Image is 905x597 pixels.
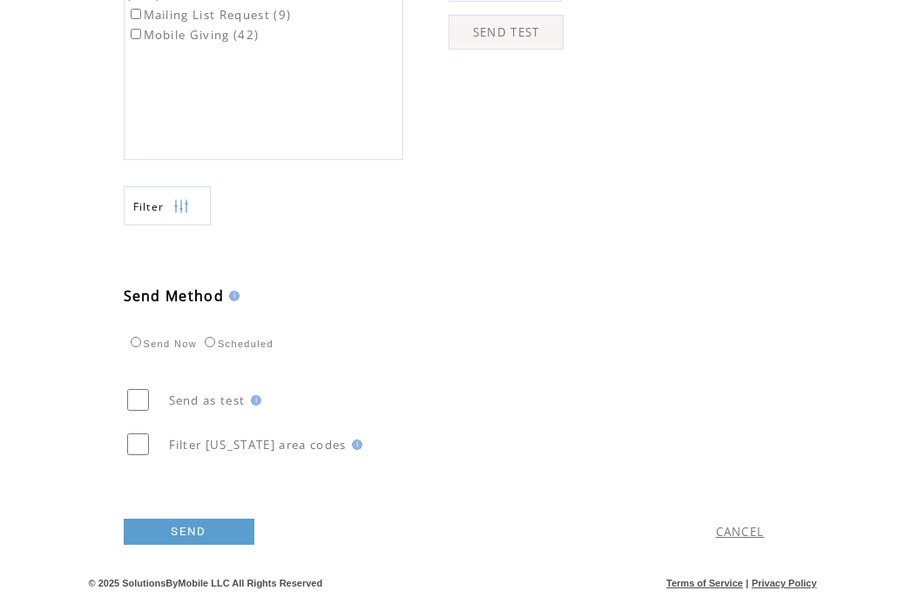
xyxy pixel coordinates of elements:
[127,27,260,43] label: Mobile Giving (42)
[746,578,748,588] span: |
[89,578,323,588] span: © 2025 SolutionsByMobile LLC All Rights Reserved
[169,392,246,408] span: Send as test
[124,186,211,225] a: Filter
[173,187,189,226] img: filters.png
[124,286,225,305] span: Send Method
[131,9,141,19] input: Mailing List Request (9)
[127,7,292,23] label: Mailing List Request (9)
[131,29,141,39] input: Mobile Giving (42)
[131,337,141,347] input: Send Now
[169,437,347,453] span: Filter [US_STATE] area codes
[347,439,362,450] img: help.gif
[133,199,165,214] span: Show filters
[205,337,215,347] input: Scheduled
[752,578,817,588] a: Privacy Policy
[200,339,274,349] label: Scheduled
[126,339,197,349] label: Send Now
[716,524,765,540] a: CANCEL
[246,395,261,406] img: help.gif
[224,291,240,301] img: help.gif
[449,15,564,50] a: SEND TEST
[666,578,743,588] a: Terms of Service
[124,519,254,545] a: SEND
